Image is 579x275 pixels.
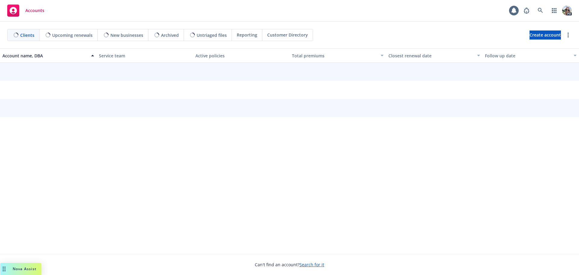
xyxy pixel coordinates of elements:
button: Nova Assist [0,263,41,275]
div: Drag to move [0,263,8,275]
span: Accounts [25,8,44,13]
span: Upcoming renewals [52,32,93,38]
span: Reporting [237,32,257,38]
div: Service team [99,53,191,59]
a: Report a Bug [520,5,533,17]
span: Create account [530,29,561,41]
div: Total premiums [292,53,377,59]
a: Search [534,5,546,17]
div: Follow up date [485,53,570,59]
div: Active policies [195,53,287,59]
div: Closest renewal date [388,53,473,59]
button: Active policies [193,48,289,63]
span: Customer Directory [267,32,308,38]
span: Untriaged files [197,32,227,38]
span: Nova Assist [13,266,36,271]
span: Clients [20,32,34,38]
a: Switch app [548,5,560,17]
button: Service team [96,48,193,63]
a: Create account [530,30,561,40]
button: Closest renewal date [386,48,482,63]
a: more [565,31,572,39]
a: Search for it [299,262,324,267]
a: Accounts [5,2,47,19]
span: Archived [161,32,179,38]
img: photo [562,6,572,15]
button: Follow up date [482,48,579,63]
div: Account name, DBA [2,53,87,59]
span: Can't find an account? [255,261,324,268]
button: Total premiums [289,48,386,63]
span: New businesses [110,32,143,38]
